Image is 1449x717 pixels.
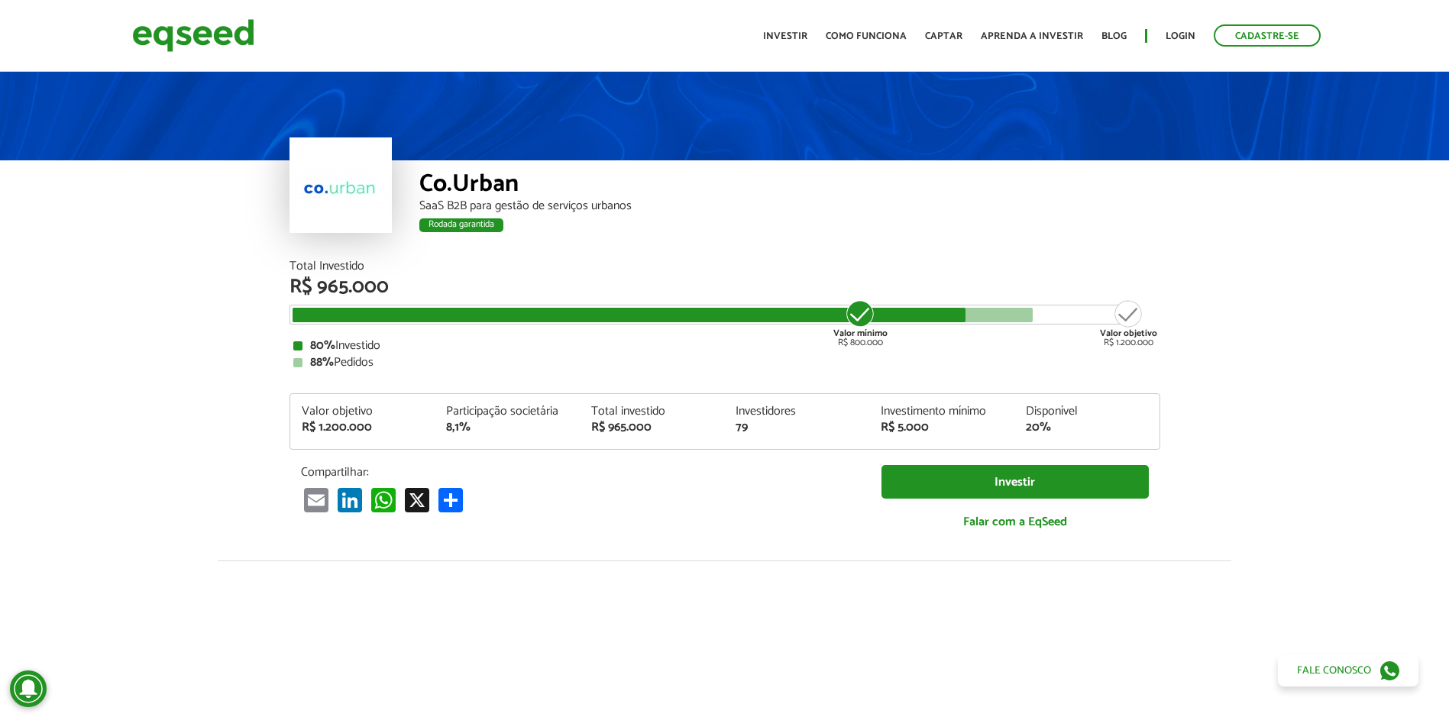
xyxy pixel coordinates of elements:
a: Login [1166,31,1195,41]
div: Pedidos [293,357,1156,369]
div: Disponível [1026,405,1148,418]
a: Fale conosco [1278,654,1418,686]
div: Participação societária [446,405,568,418]
div: Valor objetivo [302,405,424,418]
a: LinkedIn [335,487,365,512]
div: 8,1% [446,421,568,434]
a: Compartilhar [435,487,466,512]
a: Cadastre-se [1214,24,1321,47]
div: Co.Urban [419,172,1160,200]
strong: Valor objetivo [1100,326,1157,341]
div: R$ 1.200.000 [302,421,424,434]
div: R$ 965.000 [591,421,713,434]
div: Total Investido [289,260,1160,273]
strong: Valor mínimo [833,326,888,341]
div: Rodada garantida [419,218,503,232]
div: Investimento mínimo [881,405,1003,418]
img: EqSeed [132,15,254,56]
a: Captar [925,31,962,41]
strong: 80% [310,335,335,356]
div: R$ 5.000 [881,421,1003,434]
p: Compartilhar: [301,465,859,480]
a: Investir [881,465,1149,499]
div: R$ 1.200.000 [1100,299,1157,347]
div: Investido [293,340,1156,352]
a: Email [301,487,332,512]
div: 79 [736,421,858,434]
div: R$ 800.000 [832,299,889,347]
a: Falar com a EqSeed [881,506,1149,538]
div: R$ 965.000 [289,277,1160,297]
div: SaaS B2B para gestão de serviços urbanos [419,200,1160,212]
div: 20% [1026,421,1148,434]
strong: 88% [310,352,334,373]
a: WhatsApp [368,487,399,512]
a: Como funciona [826,31,907,41]
a: Blog [1101,31,1127,41]
a: Aprenda a investir [981,31,1083,41]
div: Total investido [591,405,713,418]
a: Investir [763,31,807,41]
div: Investidores [736,405,858,418]
a: X [402,487,432,512]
